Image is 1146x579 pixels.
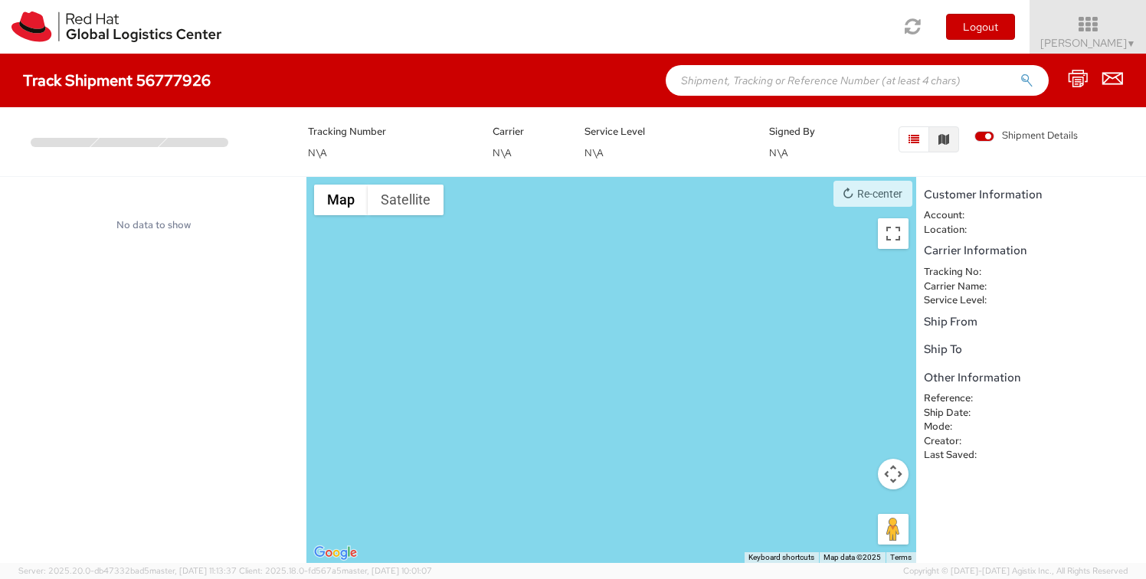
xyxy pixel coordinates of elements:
[342,565,432,576] span: master, [DATE] 10:01:07
[368,185,444,215] button: Show satellite imagery
[974,129,1078,146] label: Shipment Details
[310,543,361,563] a: Open this area in Google Maps (opens a new window)
[924,371,1138,384] h5: Other Information
[239,565,432,576] span: Client: 2025.18.0-fd567a5
[912,223,1011,237] dt: Location:
[584,126,746,137] h5: Service Level
[769,146,788,159] span: N\A
[912,293,1011,308] dt: Service Level:
[769,126,839,137] h5: Signed By
[974,129,1078,143] span: Shipment Details
[314,185,368,215] button: Show street map
[924,188,1138,201] h5: Customer Information
[584,146,604,159] span: N\A
[890,553,912,561] a: Terms
[666,65,1049,96] input: Shipment, Tracking or Reference Number (at least 4 chars)
[912,406,1011,420] dt: Ship Date:
[924,343,1138,356] h5: Ship To
[308,126,470,137] h5: Tracking Number
[308,146,327,159] span: N\A
[878,218,909,249] button: Toggle fullscreen view
[878,459,909,489] button: Map camera controls
[912,434,1011,449] dt: Creator:
[823,553,881,561] span: Map data ©2025
[912,265,1011,280] dt: Tracking No:
[833,181,912,207] button: Re-center
[912,448,1011,463] dt: Last Saved:
[493,126,562,137] h5: Carrier
[924,316,1138,329] h5: Ship From
[493,146,512,159] span: N\A
[748,552,814,563] button: Keyboard shortcuts
[903,565,1128,577] span: Copyright © [DATE]-[DATE] Agistix Inc., All Rights Reserved
[946,14,1015,40] button: Logout
[878,514,909,545] button: Drag Pegman onto the map to open Street View
[11,11,221,42] img: rh-logistics-00dfa346123c4ec078e1.svg
[912,280,1011,294] dt: Carrier Name:
[1127,38,1136,50] span: ▼
[1040,36,1136,50] span: [PERSON_NAME]
[912,391,1011,406] dt: Reference:
[310,543,361,563] img: Google
[912,420,1011,434] dt: Mode:
[912,208,1011,223] dt: Account:
[23,72,211,89] h4: Track Shipment 56777926
[149,565,237,576] span: master, [DATE] 11:13:37
[924,244,1138,257] h5: Carrier Information
[18,565,237,576] span: Server: 2025.20.0-db47332bad5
